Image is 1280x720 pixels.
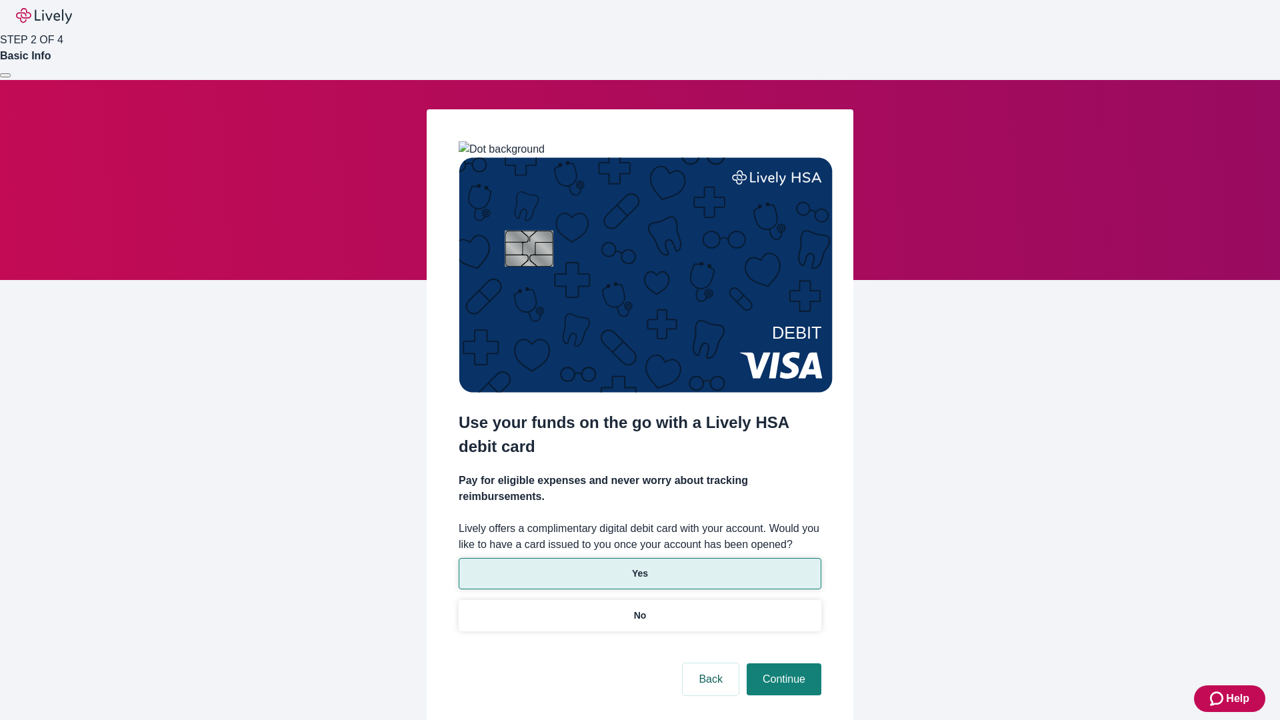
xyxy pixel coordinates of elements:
[1194,685,1265,712] button: Zendesk support iconHelp
[459,141,545,157] img: Dot background
[1226,691,1249,707] span: Help
[1210,691,1226,707] svg: Zendesk support icon
[459,473,821,505] h4: Pay for eligible expenses and never worry about tracking reimbursements.
[634,609,647,623] p: No
[16,8,72,24] img: Lively
[632,567,648,581] p: Yes
[459,558,821,589] button: Yes
[459,411,821,459] h2: Use your funds on the go with a Lively HSA debit card
[459,600,821,631] button: No
[747,663,821,695] button: Continue
[459,157,833,393] img: Debit card
[459,521,821,553] label: Lively offers a complimentary digital debit card with your account. Would you like to have a card...
[683,663,739,695] button: Back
